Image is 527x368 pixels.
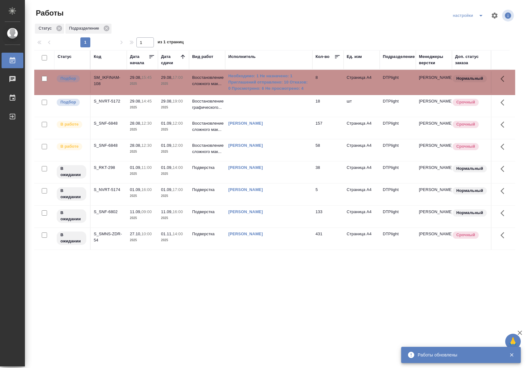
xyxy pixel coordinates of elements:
p: Срочный [456,99,475,105]
td: Страница А4 [344,184,380,205]
td: 133 [312,206,344,227]
div: Исполнитель назначен, приступать к работе пока рано [56,165,87,179]
p: Срочный [456,121,475,127]
div: Подразделение [65,24,112,34]
p: 16:00 [173,209,183,214]
a: Необходимо: 1 Не назначено: 1 Приглашений отправлено: 10 Отказов: 0 Просмотрено: 6 Не просмотрено: 4 [228,73,309,92]
p: 12:00 [173,143,183,148]
button: Здесь прячутся важные кнопки [497,95,512,110]
p: Подбор [60,75,76,82]
p: 2025 [130,127,155,133]
p: 14:45 [141,99,152,103]
div: Работы обновлены [418,352,500,358]
div: Дата сдачи [161,54,180,66]
button: Здесь прячутся важные кнопки [497,71,512,86]
div: Дата начала [130,54,149,66]
td: DTPlight [380,228,416,250]
p: [PERSON_NAME] [419,165,449,171]
p: 09:00 [141,209,152,214]
p: [PERSON_NAME] [419,74,449,81]
p: 17:00 [173,75,183,80]
p: 2025 [130,237,155,243]
td: Страница А4 [344,228,380,250]
p: 2025 [130,104,155,111]
p: 2025 [130,215,155,221]
p: 2025 [161,127,186,133]
p: Нормальный [456,165,483,172]
p: Подверстка [192,209,222,215]
div: Статус [58,54,72,60]
p: 12:30 [141,143,152,148]
p: 11.09, [161,209,173,214]
p: Восстановление графического... [192,98,222,111]
p: Подбор [60,99,76,105]
td: Страница А4 [344,117,380,139]
button: Здесь прячутся важные кнопки [497,117,512,132]
p: Восстановление сложного мак... [192,74,222,87]
div: S_NVRT-5174 [94,187,124,193]
p: [PERSON_NAME] [419,209,449,215]
p: Статус [39,25,54,31]
p: 01.09, [161,143,173,148]
p: 2025 [161,81,186,87]
p: Подверстка [192,165,222,171]
td: 431 [312,228,344,250]
div: Исполнитель назначен, приступать к работе пока рано [56,209,87,223]
p: В работе [60,121,78,127]
p: 15:45 [141,75,152,80]
td: Страница А4 [344,71,380,93]
button: Здесь прячутся важные кнопки [497,206,512,221]
p: 01.09, [161,121,173,126]
p: Срочный [456,232,475,238]
p: 12:00 [173,121,183,126]
div: Кол-во [316,54,330,60]
div: Можно подбирать исполнителей [56,98,87,107]
div: Код [94,54,101,60]
td: 38 [312,161,344,183]
div: S_RKT-298 [94,165,124,171]
div: Менеджеры верстки [419,54,449,66]
div: S_SNF-6802 [94,209,124,215]
td: Страница А4 [344,139,380,161]
p: Нормальный [456,188,483,194]
p: В ожидании [60,165,83,178]
td: 157 [312,117,344,139]
div: Подразделение [383,54,415,60]
p: Подверстка [192,231,222,237]
p: Срочный [456,143,475,150]
button: Здесь прячутся важные кнопки [497,184,512,198]
p: [PERSON_NAME] [419,187,449,193]
p: 28.08, [130,143,141,148]
p: 16:00 [141,187,152,192]
a: [PERSON_NAME] [228,209,263,214]
p: 29.08, [161,99,173,103]
div: S_SNF-6848 [94,142,124,149]
p: 2025 [161,237,186,243]
td: DTPlight [380,184,416,205]
p: 2025 [130,81,155,87]
div: Исполнитель назначен, приступать к работе пока рано [56,187,87,201]
div: S_SMNS-ZDR-54 [94,231,124,243]
p: 2025 [161,171,186,177]
a: [PERSON_NAME] [228,232,263,236]
p: 17:00 [173,187,183,192]
div: SM_IKFINAM-108 [94,74,124,87]
td: DTPlight [380,117,416,139]
p: 2025 [161,193,186,199]
p: 27.10, [130,232,141,236]
p: В ожидании [60,188,83,200]
div: Исполнитель выполняет работу [56,142,87,151]
p: Нормальный [456,210,483,216]
p: 2025 [161,215,186,221]
p: 2025 [130,149,155,155]
td: DTPlight [380,71,416,93]
div: Доп. статус заказа [455,54,488,66]
button: Здесь прячутся важные кнопки [497,139,512,154]
td: DTPlight [380,139,416,161]
p: 29.08, [130,75,141,80]
p: 01.11, [161,232,173,236]
p: 01.09, [161,165,173,170]
p: Подразделение [69,25,101,31]
p: Восстановление сложного мак... [192,120,222,133]
td: шт [344,95,380,117]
